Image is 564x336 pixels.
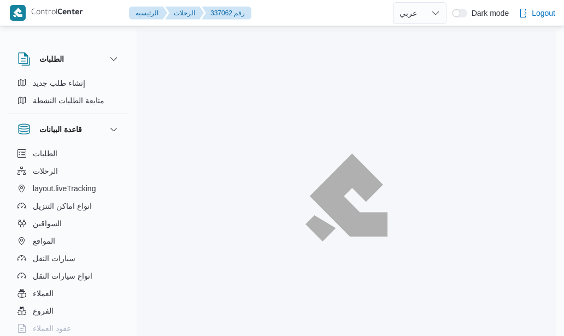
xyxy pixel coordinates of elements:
[33,322,71,335] span: عقود العملاء
[129,7,167,20] button: الرئيسيه
[13,74,125,92] button: إنشاء طلب جديد
[33,269,92,282] span: انواع سيارات النقل
[13,267,125,285] button: انواع سيارات النقل
[17,123,120,136] button: قاعدة البيانات
[202,7,251,20] button: 337062 رقم
[13,215,125,232] button: السواقين
[532,7,555,20] span: Logout
[33,94,104,107] span: متابعة الطلبات النشطة
[33,76,85,90] span: إنشاء طلب جديد
[13,145,125,162] button: الطلبات
[33,304,54,317] span: الفروع
[13,232,125,250] button: المواقع
[57,9,83,17] b: Center
[13,92,125,109] button: متابعة الطلبات النشطة
[13,162,125,180] button: الرحلات
[33,217,62,230] span: السواقين
[165,7,204,20] button: الرحلات
[13,302,125,320] button: الفروع
[33,199,92,213] span: انواع اماكن التنزيل
[13,180,125,197] button: layout.liveTracking
[514,2,560,24] button: Logout
[17,52,120,66] button: الطلبات
[39,123,82,136] h3: قاعدة البيانات
[10,5,26,21] img: X8yXhbKr1z7QwAAAABJRU5ErkJggg==
[33,182,96,195] span: layout.liveTracking
[312,160,381,234] img: ILLA Logo
[9,74,129,114] div: الطلبات
[467,9,509,17] span: Dark mode
[13,197,125,215] button: انواع اماكن التنزيل
[33,234,55,247] span: المواقع
[13,285,125,302] button: العملاء
[33,252,75,265] span: سيارات النقل
[33,164,58,178] span: الرحلات
[33,287,54,300] span: العملاء
[33,147,57,160] span: الطلبات
[39,52,64,66] h3: الطلبات
[13,250,125,267] button: سيارات النقل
